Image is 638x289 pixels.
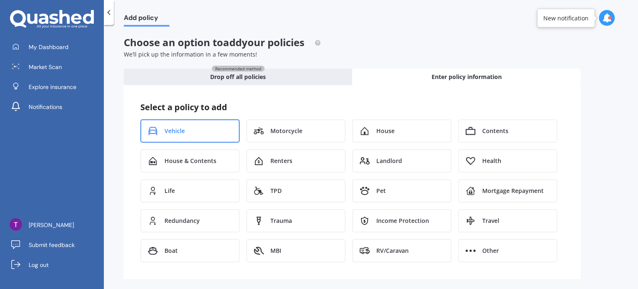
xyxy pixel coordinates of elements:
span: Drop off all policies [210,73,266,81]
span: TPD [270,187,282,195]
span: Market Scan [29,63,62,71]
a: My Dashboard [6,39,104,55]
span: Notifications [29,103,62,111]
img: ACg8ocJEzSWK4538JgGOT2eDQy1xEpM2i4NVCDshDoJGUOddi7Q6kw=s96-c [10,218,22,231]
span: Recommended method [212,66,265,72]
span: Travel [482,217,499,225]
span: Redundancy [164,217,200,225]
a: Notifications [6,99,104,115]
span: Mortgage Repayment [482,187,544,195]
div: New notification [543,14,589,22]
span: Log out [29,261,49,269]
span: We’ll pick up the information in a few moments! [124,50,257,58]
a: Log out [6,257,104,273]
span: Trauma [270,217,292,225]
a: Explore insurance [6,79,104,95]
span: House [376,127,395,135]
span: Motorcycle [270,127,302,135]
h3: Select a policy to add [140,102,564,113]
span: RV/Caravan [376,247,409,255]
span: Vehicle [164,127,185,135]
span: to add your policies [213,35,304,49]
span: Health [482,157,501,165]
span: Other [482,247,499,255]
span: Contents [482,127,508,135]
span: [PERSON_NAME] [29,221,74,229]
span: House & Contents [164,157,216,165]
a: Submit feedback [6,237,104,253]
span: My Dashboard [29,43,69,51]
span: Income Protection [376,217,429,225]
span: Landlord [376,157,402,165]
span: Boat [164,247,178,255]
span: Explore insurance [29,83,76,91]
span: Pet [376,187,386,195]
span: Renters [270,157,292,165]
span: Enter policy information [432,73,502,81]
span: Life [164,187,175,195]
a: Market Scan [6,59,104,75]
a: [PERSON_NAME] [6,217,104,233]
span: Submit feedback [29,241,75,249]
span: Choose an option [124,35,321,49]
span: MBI [270,247,281,255]
span: Add policy [124,14,169,25]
